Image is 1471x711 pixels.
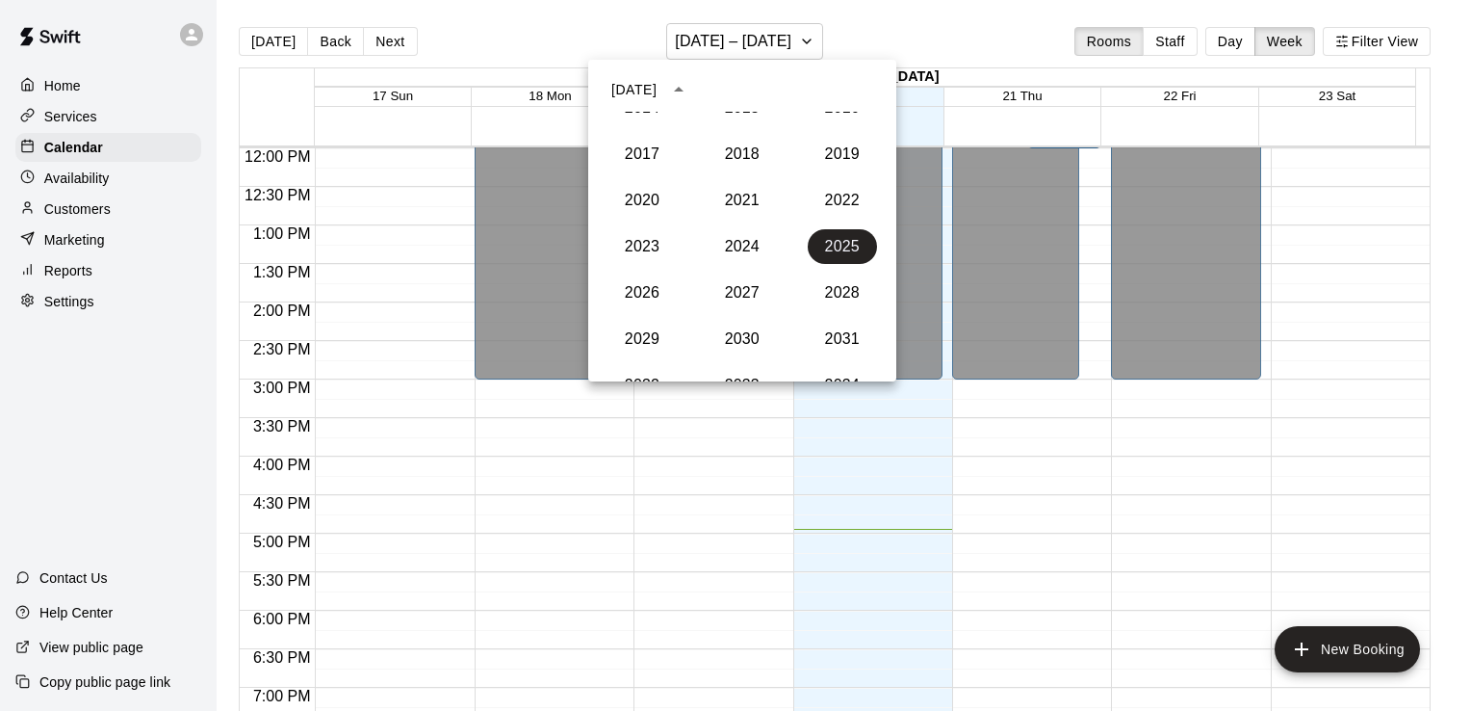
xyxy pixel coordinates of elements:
button: 2018 [708,137,777,171]
button: 2027 [708,276,777,310]
button: 2023 [607,229,677,264]
button: 2021 [708,183,777,218]
button: 2026 [607,276,677,310]
button: 2017 [607,137,677,171]
button: year view is open, switch to calendar view [662,73,695,106]
button: 2033 [708,368,777,403]
button: 2034 [808,368,877,403]
button: 2032 [607,368,677,403]
button: 2029 [607,322,677,356]
button: 2031 [808,322,877,356]
button: 2028 [808,276,877,310]
button: 2030 [708,322,777,356]
button: 2024 [708,229,777,264]
button: 2025 [808,229,877,264]
button: 2019 [808,137,877,171]
div: [DATE] [611,80,657,100]
button: 2020 [607,183,677,218]
button: 2022 [808,183,877,218]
